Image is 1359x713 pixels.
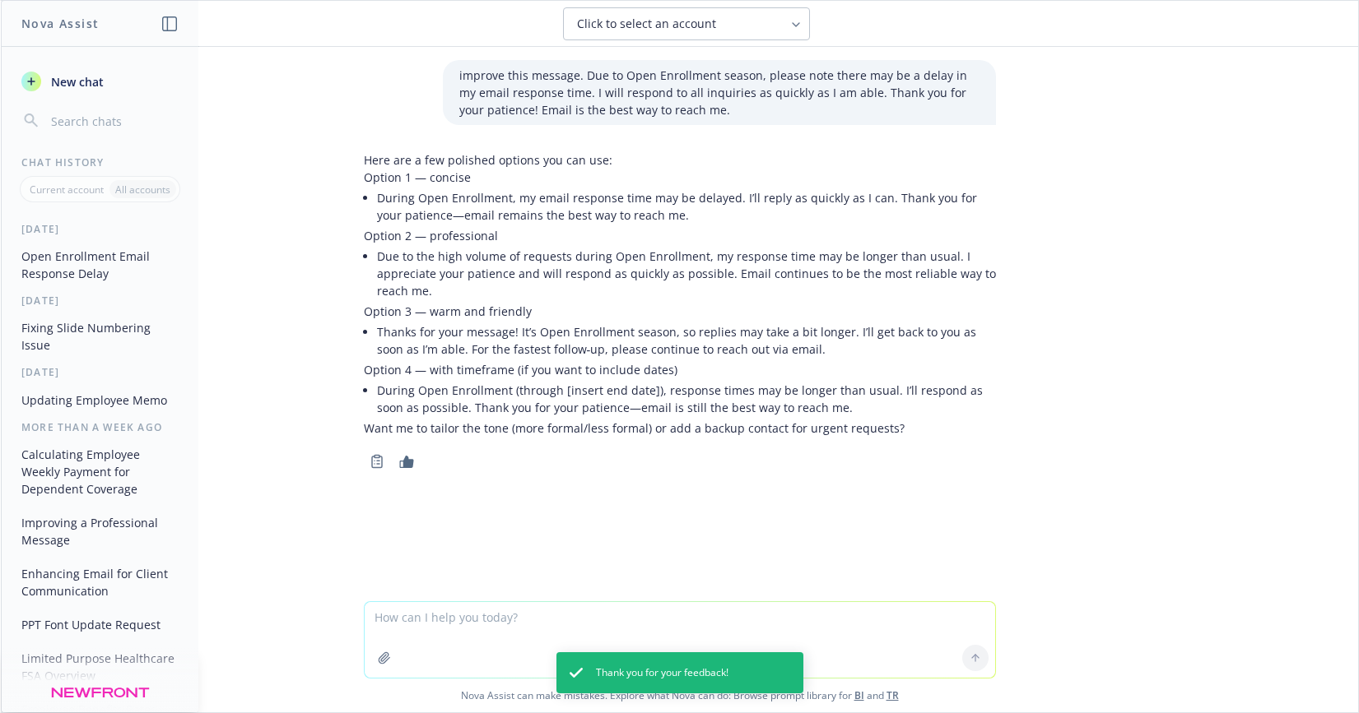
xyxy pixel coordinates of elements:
[596,665,728,680] span: Thank you for your feedback!
[2,420,198,434] div: More than a week ago
[21,15,99,32] h1: Nova Assist
[2,294,198,308] div: [DATE]
[370,454,384,469] svg: Copy to clipboard
[2,365,198,379] div: [DATE]
[364,151,996,169] p: Here are a few polished options you can use:
[377,244,996,303] li: Due to the high volume of requests during Open Enrollment, my response time may be longer than us...
[364,169,996,186] p: Option 1 — concise
[2,222,198,236] div: [DATE]
[377,320,996,361] li: Thanks for your message! It’s Open Enrollment season, so replies may take a bit longer. I’ll get ...
[15,560,185,604] button: Enhancing Email for Client Communication
[364,361,996,378] p: Option 4 — with timeframe (if you want to include dates)
[15,67,185,96] button: New chat
[115,183,170,197] p: All accounts
[15,509,185,553] button: Improving a Professional Message
[563,7,810,40] button: Click to select an account
[48,73,104,90] span: New chat
[30,183,104,197] p: Current account
[887,688,899,702] a: TR
[364,227,996,244] p: Option 2 — professional
[48,109,179,132] input: Search chats
[2,155,198,169] div: Chat History
[377,378,996,419] li: During Open Enrollment (through [insert end date]), response times may be longer than usual. I’ll...
[364,419,996,437] p: Want me to tailor the tone (more formal/less formal) or add a backup contact for urgent requests?
[15,243,185,287] button: Open Enrollment Email Response Delay
[854,688,864,702] a: BI
[15,387,185,414] button: Updating Employee Memo
[377,186,996,227] li: During Open Enrollment, my email response time may be delayed. I’ll reply as quickly as I can. Th...
[15,645,185,689] button: Limited Purpose Healthcare FSA Overview
[364,303,996,320] p: Option 3 — warm and friendly
[15,611,185,638] button: PPT Font Update Request
[15,441,185,502] button: Calculating Employee Weekly Payment for Dependent Coverage
[459,67,980,118] p: improve this message. Due to Open Enrollment season, please note there may be a delay in my email...
[577,16,716,32] span: Click to select an account
[15,314,185,359] button: Fixing Slide Numbering Issue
